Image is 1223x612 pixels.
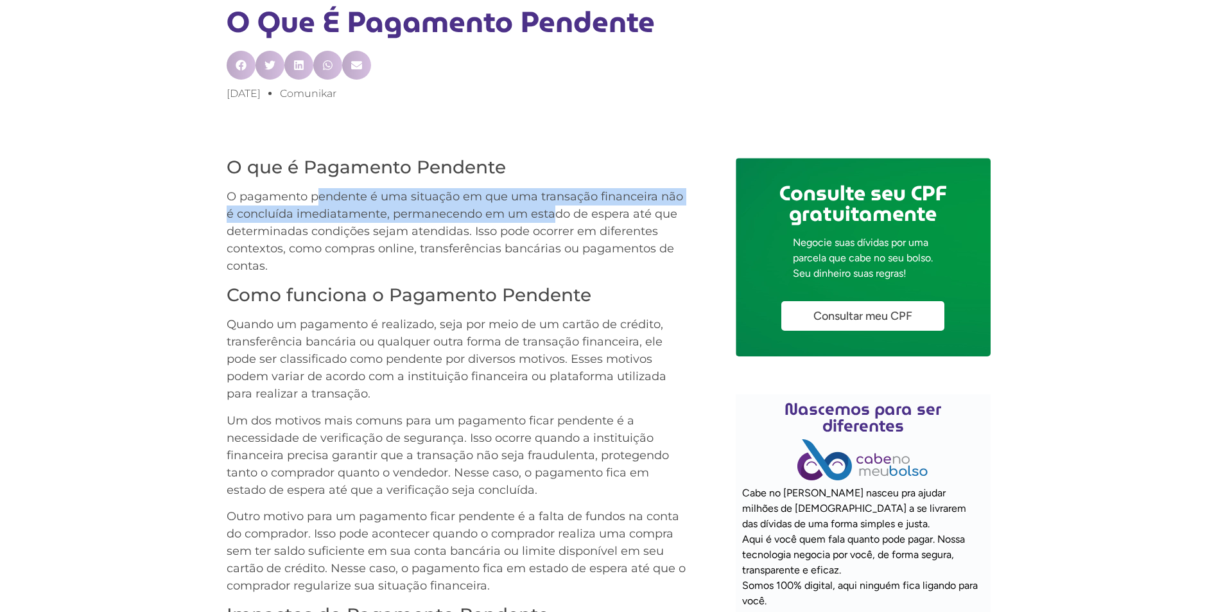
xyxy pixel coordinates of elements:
span: Consultar meu CPF [813,310,912,322]
a: comunikar [280,86,336,101]
h3: O que é Pagamento Pendente [227,157,691,179]
div: Compartilhar no email [342,51,371,80]
a: Consultar meu CPF [781,301,944,331]
h2: Consulte seu CPF gratuitamente [779,183,947,224]
img: Cabe no Meu Bolso [797,439,928,480]
h1: O que é Pagamento Pendente [227,1,997,44]
div: Compartilhar no linkedin [284,51,313,80]
p: Um dos motivos mais comuns para um pagamento ficar pendente é a necessidade de verificação de seg... [227,412,691,499]
a: [DATE] [227,86,261,101]
p: Negocie suas dívidas por uma parcela que cabe no seu bolso. Seu dinheiro suas regras! [793,235,933,281]
p: Cabe no [PERSON_NAME] nasceu pra ajudar milhões de [DEMOGRAPHIC_DATA] a se livrarem das dívidas d... [742,485,984,609]
p: O pagamento pendente é uma situação em que uma transação financeira não é concluída imediatamente... [227,188,691,275]
time: [DATE] [227,87,261,100]
h2: Nascemos para ser diferentes [742,401,984,434]
p: Outro motivo para um pagamento ficar pendente é a falta de fundos na conta do comprador. Isso pod... [227,508,691,595]
div: Compartilhar no whatsapp [313,51,342,80]
div: Compartilhar no twitter [256,51,284,80]
p: Quando um pagamento é realizado, seja por meio de um cartão de crédito, transferência bancária ou... [227,316,691,403]
h3: Como funciona o Pagamento Pendente [227,284,691,306]
div: Compartilhar no facebook [227,51,256,80]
